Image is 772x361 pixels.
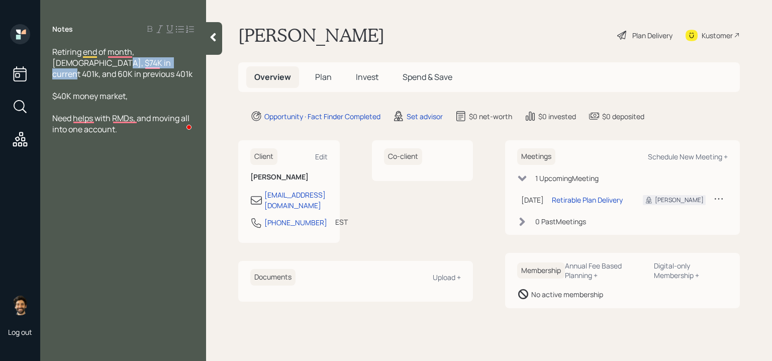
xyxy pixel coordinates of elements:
div: Digital-only Membership + [654,261,728,280]
span: Overview [254,71,291,82]
img: eric-schwartz-headshot.png [10,295,30,315]
div: [PHONE_NUMBER] [264,217,327,228]
span: $40K money market, [52,91,128,102]
div: Upload + [433,273,461,282]
label: Notes [52,24,73,34]
h1: [PERSON_NAME] [238,24,384,46]
span: Need helps with RMDs, and moving all into one account. [52,113,191,135]
div: [PERSON_NAME] [655,196,704,205]
div: Edit [315,152,328,161]
span: Invest [356,71,378,82]
h6: Meetings [517,148,555,165]
div: $0 net-worth [469,111,512,122]
span: Spend & Save [403,71,452,82]
div: EST [335,217,348,227]
h6: Documents [250,269,296,286]
h6: Membership [517,262,565,279]
h6: Client [250,148,277,165]
div: $0 invested [538,111,576,122]
div: $0 deposited [602,111,644,122]
div: Log out [8,327,32,337]
div: Plan Delivery [632,30,672,41]
div: No active membership [531,289,603,300]
div: 1 Upcoming Meeting [535,173,599,184]
span: Retiring end of month, [DEMOGRAPHIC_DATA], $74K in current 401k, and 60K in previous 401k [52,46,192,79]
div: [DATE] [521,195,544,205]
div: Set advisor [407,111,443,122]
div: Retirable Plan Delivery [552,195,623,205]
h6: [PERSON_NAME] [250,173,328,182]
span: Plan [315,71,332,82]
div: Schedule New Meeting + [648,152,728,161]
div: Kustomer [702,30,733,41]
div: Opportunity · Fact Finder Completed [264,111,380,122]
div: To enrich screen reader interactions, please activate Accessibility in Grammarly extension settings [52,46,194,135]
div: 0 Past Meeting s [535,216,586,227]
div: Annual Fee Based Planning + [565,261,646,280]
h6: Co-client [384,148,422,165]
div: [EMAIL_ADDRESS][DOMAIN_NAME] [264,190,328,211]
